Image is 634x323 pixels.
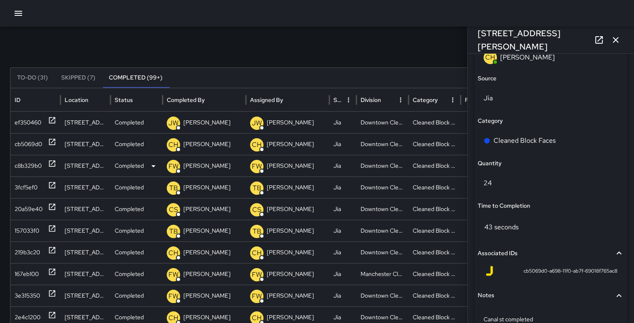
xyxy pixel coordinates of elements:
[168,313,178,323] p: CH
[329,133,356,155] div: Jia
[183,199,231,220] p: [PERSON_NAME]
[15,177,38,198] div: 3fcf5ef0
[15,155,42,176] div: c8b329b0
[329,155,356,176] div: Jia
[408,133,461,155] div: Cleaned Block Faces
[15,220,39,241] div: 157033f0
[252,161,262,171] p: FW
[115,285,144,306] p: Completed
[60,198,110,220] div: 118 North 2nd Street
[60,241,110,263] div: 320 Hull Street
[329,112,356,133] div: Jia
[356,241,408,263] div: Downtown Cleaning
[252,118,262,128] p: JW
[168,248,178,258] p: CH
[55,68,102,88] button: Skipped (7)
[413,96,438,104] div: Category
[356,155,408,176] div: Downtown Cleaning
[115,199,144,220] p: Completed
[168,291,178,301] p: FW
[408,263,461,285] div: Cleaned Block Faces
[252,313,262,323] p: CH
[329,176,356,198] div: Jia
[250,96,283,104] div: Assigned By
[168,140,178,150] p: CH
[15,242,40,263] div: 219b3c20
[15,263,39,285] div: 167eb100
[115,263,144,285] p: Completed
[408,241,461,263] div: Cleaned Block Faces
[60,285,110,306] div: 20 South 14th Street
[356,263,408,285] div: Manchester Cleaning
[408,112,461,133] div: Cleaned Block Faces
[395,94,406,106] button: Division column menu
[115,134,144,155] p: Completed
[15,112,41,133] div: ef350460
[60,155,110,176] div: 138 South Jefferson Street
[169,226,178,236] p: TB
[252,248,262,258] p: CH
[115,155,144,176] p: Completed
[465,96,496,104] div: Fixed Asset
[356,285,408,306] div: Downtown Cleaning
[356,176,408,198] div: Downtown Cleaning
[267,220,314,241] p: [PERSON_NAME]
[115,96,133,104] div: Status
[183,155,231,176] p: [PERSON_NAME]
[15,199,43,220] div: 20a59e40
[65,96,88,104] div: Location
[447,94,459,106] button: Category column menu
[267,263,314,285] p: [PERSON_NAME]
[115,220,144,241] p: Completed
[267,177,314,198] p: [PERSON_NAME]
[267,112,314,133] p: [PERSON_NAME]
[329,263,356,285] div: Jia
[169,183,178,193] p: TB
[168,118,178,128] p: JW
[102,68,169,88] button: Completed (99+)
[60,112,110,133] div: 1617 East Franklin Street
[252,205,261,215] p: CS
[15,285,40,306] div: 3e315350
[60,176,110,198] div: 122 East Grace Street
[329,220,356,241] div: Jia
[356,133,408,155] div: Downtown Cleaning
[356,198,408,220] div: Downtown Cleaning
[60,133,110,155] div: 101 East Byrd Street
[183,220,231,241] p: [PERSON_NAME]
[252,140,262,150] p: CH
[253,183,261,193] p: TB
[15,134,42,155] div: cb5069d0
[408,176,461,198] div: Cleaned Block Faces
[333,96,342,104] div: Source
[183,285,231,306] p: [PERSON_NAME]
[329,241,356,263] div: Jia
[10,68,55,88] button: To-Do (31)
[267,199,314,220] p: [PERSON_NAME]
[267,155,314,176] p: [PERSON_NAME]
[169,205,178,215] p: CS
[329,198,356,220] div: Jia
[183,263,231,285] p: [PERSON_NAME]
[329,285,356,306] div: Jia
[168,161,178,171] p: FW
[252,270,262,280] p: FW
[60,263,110,285] div: 400 Hull Street
[167,96,205,104] div: Completed By
[356,112,408,133] div: Downtown Cleaning
[408,155,461,176] div: Cleaned Block Faces
[183,177,231,198] p: [PERSON_NAME]
[115,177,144,198] p: Completed
[15,96,20,104] div: ID
[267,134,314,155] p: [PERSON_NAME]
[183,134,231,155] p: [PERSON_NAME]
[343,94,354,106] button: Source column menu
[253,226,261,236] p: TB
[168,270,178,280] p: FW
[408,220,461,241] div: Cleaned Block Faces
[356,220,408,241] div: Downtown Cleaning
[408,285,461,306] div: Cleaned Block Faces
[267,242,314,263] p: [PERSON_NAME]
[361,96,381,104] div: Division
[183,242,231,263] p: [PERSON_NAME]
